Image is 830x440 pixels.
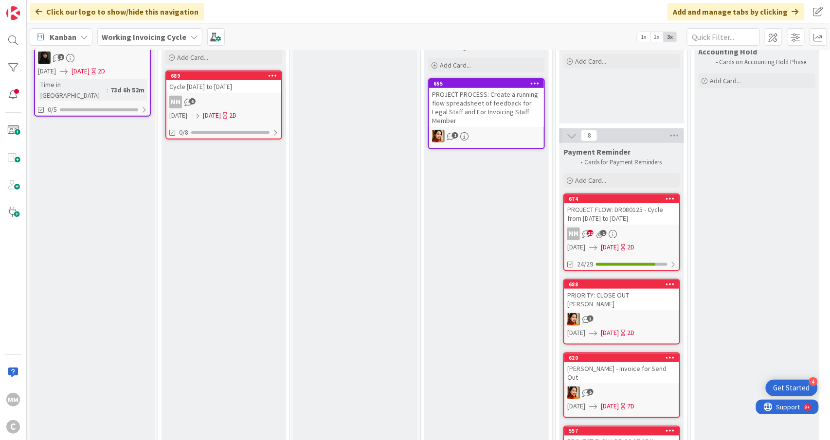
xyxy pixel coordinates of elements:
span: [DATE] [169,110,187,121]
div: MM [6,393,20,406]
img: Visit kanbanzone.com [6,6,20,20]
span: Kanban [50,31,76,43]
img: PM [567,387,580,399]
div: Click our logo to show/hide this navigation [30,3,204,20]
div: Add and manage tabs by clicking [668,3,805,20]
input: Quick Filter... [687,28,760,46]
span: Accounting Hold [699,47,758,56]
div: 689 [166,71,281,80]
span: Add Card... [575,57,606,66]
div: C [6,420,20,434]
div: 620 [564,353,679,362]
div: [PERSON_NAME] - Invoice for Send Out [564,362,679,384]
span: 0/5 [48,105,57,115]
span: 24/29 [577,259,593,269]
span: 3x [664,32,677,42]
div: 688 [569,281,679,288]
img: PM [567,313,580,326]
div: 655 [433,80,544,87]
div: 688 [564,280,679,289]
div: 7D [627,401,634,411]
div: 674PROJECT FLOW: DR080125 - Cycle from [DATE] to [DATE] [564,194,679,225]
div: MM [166,96,281,108]
div: Cycle [DATE] to [DATE] [166,80,281,93]
span: Payment Reminder [563,147,631,157]
li: Cards for Payment Reminders [575,158,679,166]
div: Time in [GEOGRAPHIC_DATA] [38,79,107,101]
div: 557 [569,428,679,435]
b: Working Invoicing Cycle [102,32,186,42]
img: ES [38,52,51,64]
span: 1 [600,230,607,236]
div: 9+ [49,4,54,12]
div: ES [35,52,150,64]
span: 2x [650,32,664,42]
span: Support [20,1,44,13]
div: 2D [627,242,634,252]
div: MM [567,228,580,240]
span: [DATE] [203,110,221,121]
div: Get Started [774,383,810,393]
div: 2D [98,66,105,76]
div: PRIORITY: CLOSE OUT [PERSON_NAME] [564,289,679,310]
span: : [107,85,108,95]
span: 8 [581,130,597,141]
span: Add Card... [440,61,471,70]
div: 73d 6h 52m [108,85,147,95]
span: [DATE] [601,242,619,252]
span: 1 [452,132,458,139]
span: [DATE] [567,328,585,338]
div: MM [564,228,679,240]
div: MM [169,96,182,108]
div: 674 [569,195,679,202]
div: 655PROJECT PROCESS: Create a running flow spreadsheet of feedback for Legal Staff and For Invoici... [429,79,544,127]
div: 688PRIORITY: CLOSE OUT [PERSON_NAME] [564,280,679,310]
div: 2D [229,110,236,121]
div: PM [564,313,679,326]
div: Open Get Started checklist, remaining modules: 4 [766,380,818,396]
span: 22 [587,230,594,236]
span: 6 [189,98,196,105]
span: [DATE] [567,242,585,252]
div: PM [429,130,544,142]
img: PM [432,130,445,142]
span: Add Card... [177,53,208,62]
span: [DATE] [567,401,585,411]
span: 0/8 [179,127,188,138]
span: [DATE] [601,401,619,411]
span: 2 [58,54,64,60]
div: 620[PERSON_NAME] - Invoice for Send Out [564,353,679,384]
span: [DATE] [601,328,619,338]
div: 620 [569,354,679,361]
div: 674 [564,194,679,203]
span: Add Card... [575,176,606,185]
div: 655 [429,79,544,88]
div: PM [564,387,679,399]
li: Cards on Accounting Hold Phase. [710,58,814,66]
span: [DATE] [72,66,90,76]
div: 557 [564,427,679,436]
div: PROJECT FLOW: DR080125 - Cycle from [DATE] to [DATE] [564,203,679,225]
span: Add Card... [710,76,741,85]
div: 689Cycle [DATE] to [DATE] [166,71,281,93]
span: 3 [587,316,594,322]
div: 4 [809,377,818,386]
div: PROJECT PROCESS: Create a running flow spreadsheet of feedback for Legal Staff and For Invoicing ... [429,88,544,127]
div: 689 [171,72,281,79]
div: 2D [627,328,634,338]
span: 1x [637,32,650,42]
span: 5 [587,389,594,395]
span: [DATE] [38,66,56,76]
